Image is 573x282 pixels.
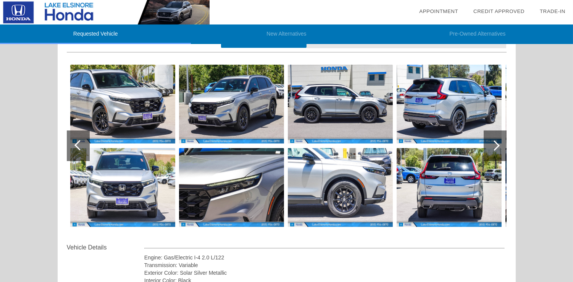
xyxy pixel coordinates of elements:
[144,261,505,269] div: Transmission: Variable
[288,65,393,143] img: image.aspx
[144,254,505,261] div: Engine: Gas/Electric I-4 2.0 L/122
[70,65,175,143] img: image.aspx
[397,65,502,143] img: image.aspx
[179,65,284,143] img: image.aspx
[540,8,565,14] a: Trade-In
[419,8,458,14] a: Appointment
[382,24,573,44] li: Pre-Owned Alternatives
[144,269,505,277] div: Exterior Color: Solar Silver Metallic
[473,8,525,14] a: Credit Approved
[179,148,284,227] img: image.aspx
[191,24,382,44] li: New Alternatives
[397,148,502,227] img: image.aspx
[70,148,175,227] img: image.aspx
[67,243,144,252] div: Vehicle Details
[288,148,393,227] img: image.aspx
